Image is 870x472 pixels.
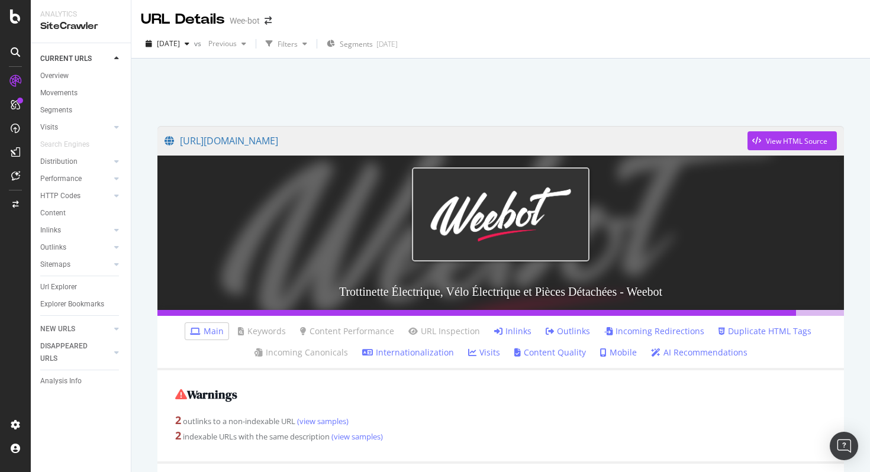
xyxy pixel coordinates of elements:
strong: 2 [175,428,181,442]
div: Search Engines [40,138,89,151]
button: Segments[DATE] [322,34,402,53]
button: View HTML Source [747,131,837,150]
button: [DATE] [141,34,194,53]
a: Inlinks [40,224,111,237]
a: Url Explorer [40,281,123,293]
div: Content [40,207,66,219]
div: Analysis Info [40,375,82,387]
a: Sitemaps [40,258,111,271]
a: Inlinks [494,325,531,337]
a: (view samples) [295,416,349,426]
div: Wee-bot [230,15,260,27]
a: Visits [40,121,111,134]
span: Previous [204,38,237,49]
div: Distribution [40,156,78,168]
button: Previous [204,34,251,53]
div: Segments [40,104,72,117]
span: vs [194,38,204,49]
div: [DATE] [376,39,398,49]
div: Performance [40,173,82,185]
div: DISAPPEARED URLS [40,340,100,365]
div: Movements [40,87,78,99]
h3: Trottinette Électrique, Vélo Électrique et Pièces Détachées - Weebot [157,273,844,310]
a: DISAPPEARED URLS [40,340,111,365]
span: 2025 Sep. 2nd [157,38,180,49]
strong: 2 [175,413,181,427]
h2: Warnings [175,388,826,401]
a: Segments [40,104,123,117]
a: Outlinks [546,325,590,337]
a: Content Quality [514,347,586,358]
span: Segments [340,39,373,49]
div: Url Explorer [40,281,77,293]
a: Mobile [600,347,637,358]
div: Analytics [40,9,121,20]
a: Overview [40,70,123,82]
a: (view samples) [330,431,383,442]
img: Trottinette Électrique, Vélo Électrique et Pièces Détachées - Weebot [412,167,589,261]
a: Incoming Canonicals [254,347,348,358]
div: NEW URLS [40,323,75,335]
a: Outlinks [40,241,111,254]
a: Distribution [40,156,111,168]
div: CURRENT URLS [40,53,92,65]
div: arrow-right-arrow-left [265,17,272,25]
div: Visits [40,121,58,134]
a: Internationalization [362,347,454,358]
button: Filters [261,34,312,53]
div: Overview [40,70,69,82]
div: URL Details [141,9,225,30]
a: URL Inspection [408,325,480,337]
div: Outlinks [40,241,66,254]
div: View HTML Source [766,136,827,146]
a: [URL][DOMAIN_NAME] [165,126,747,156]
a: Content Performance [300,325,394,337]
div: Sitemaps [40,258,70,271]
div: outlinks to a non-indexable URL [175,413,826,428]
a: HTTP Codes [40,190,111,202]
div: HTTP Codes [40,190,80,202]
a: Duplicate HTML Tags [718,325,811,337]
a: Content [40,207,123,219]
a: AI Recommendations [651,347,747,358]
div: SiteCrawler [40,20,121,33]
div: indexable URLs with the same description [175,428,826,444]
a: NEW URLS [40,323,111,335]
a: Performance [40,173,111,185]
a: Explorer Bookmarks [40,298,123,311]
a: Keywords [238,325,286,337]
div: Filters [278,39,298,49]
div: Inlinks [40,224,61,237]
a: CURRENT URLS [40,53,111,65]
a: Visits [468,347,500,358]
a: Movements [40,87,123,99]
div: Explorer Bookmarks [40,298,104,311]
a: Incoming Redirections [604,325,704,337]
a: Analysis Info [40,375,123,387]
a: Search Engines [40,138,101,151]
a: Main [190,325,224,337]
div: Open Intercom Messenger [830,432,858,460]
